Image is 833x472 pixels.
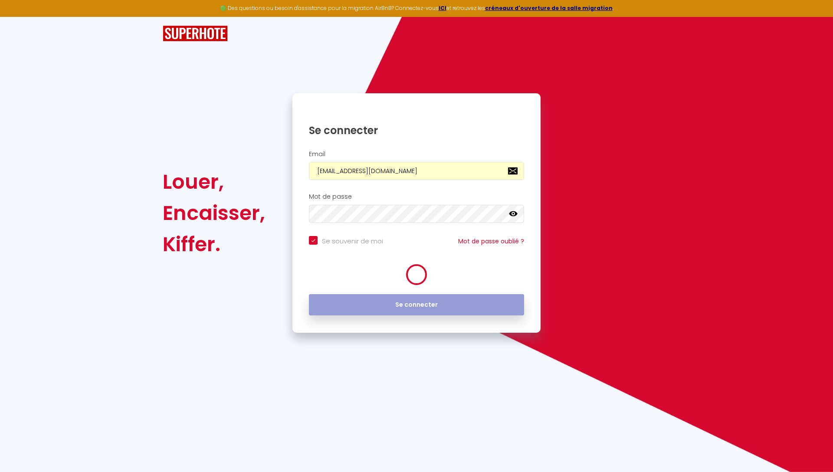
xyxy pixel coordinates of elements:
h2: Email [309,151,524,158]
h2: Mot de passe [309,193,524,200]
div: Encaisser, [163,197,265,229]
a: créneaux d'ouverture de la salle migration [485,4,613,12]
button: Ouvrir le widget de chat LiveChat [7,3,33,29]
div: Louer, [163,166,265,197]
button: Se connecter [309,294,524,316]
h1: Se connecter [309,124,524,137]
img: SuperHote logo [163,26,228,42]
input: Ton Email [309,162,524,180]
a: Mot de passe oublié ? [458,237,524,246]
div: Kiffer. [163,229,265,260]
a: ICI [439,4,446,12]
